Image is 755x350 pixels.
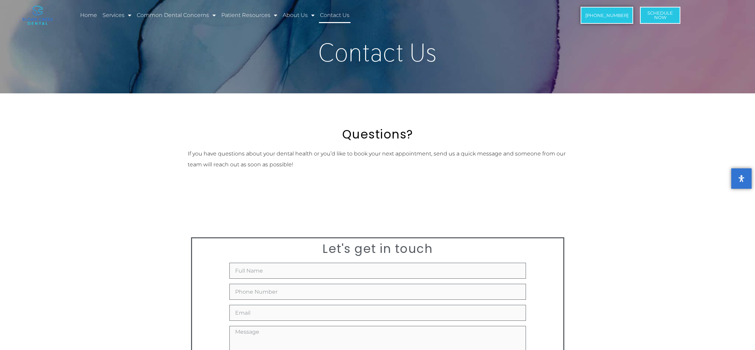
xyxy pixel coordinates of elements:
[184,40,571,65] h1: Contact Us
[229,284,526,300] input: Only numbers and phone characters (#, -, *, etc) are accepted.
[581,7,633,24] a: [PHONE_NUMBER]
[229,305,526,321] input: Email
[188,148,568,170] p: If you have questions about your dental health or you’d like to book your next appointment, send ...
[220,7,278,23] a: Patient Resources
[731,168,752,189] button: Open Accessibility Panel
[79,7,98,23] a: Home
[319,7,351,23] a: Contact Us
[195,242,560,256] h2: Let's get in touch
[640,7,680,24] a: ScheduleNow
[136,7,217,23] a: Common Dental Concerns
[188,127,568,142] h2: Questions?
[229,263,526,279] input: Full Name
[282,7,316,23] a: About Us
[647,11,673,20] span: Schedule Now
[22,6,53,25] img: logo
[585,13,628,18] span: [PHONE_NUMBER]
[101,7,132,23] a: Services
[79,7,520,23] nav: Menu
